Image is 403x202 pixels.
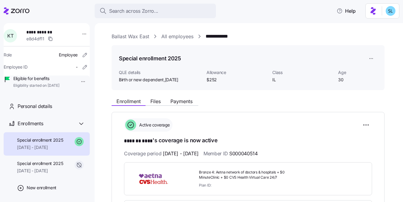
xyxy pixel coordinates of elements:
a: All employees [161,33,193,40]
span: - [76,64,78,70]
span: S000040514 [229,150,258,157]
span: Special enrollment 2025 [17,160,63,167]
span: [DATE] - [DATE] [17,144,63,150]
span: Bronze 4: Aetna network of doctors & hospitals + $0 MinuteClinic + $0 CVS Health Virtual Care 24/7 [199,170,305,180]
span: [DATE] [165,77,178,83]
span: Special enrollment 2025 [17,137,63,143]
span: K T [7,33,13,38]
span: Enrollment [116,99,141,104]
span: IL [272,77,333,83]
span: Enrollments [18,120,43,127]
span: New enrollment [27,185,56,191]
span: Active coverage [137,122,170,128]
a: Ballast Wax East [112,33,149,40]
span: Files [150,99,161,104]
span: e8d4df11 [26,36,44,42]
span: 30 [338,77,377,83]
span: Help [337,7,356,15]
span: Eligibility started on [DATE] [13,83,59,88]
span: Class [272,69,333,76]
span: Employee [59,52,78,58]
h1: Special enrollment 2025 [119,55,181,62]
span: Allowance [207,69,267,76]
span: Employee ID [4,64,28,70]
span: Plan ID: [199,183,211,188]
img: 7c620d928e46699fcfb78cede4daf1d1 [386,6,395,16]
span: Eligible for benefits [13,76,59,82]
span: Role [4,52,12,58]
span: $252 [207,77,267,83]
span: Payments [170,99,193,104]
span: [DATE] - [DATE] [163,150,199,157]
span: Birth or new dependent , [119,77,178,83]
span: Search across Zorro... [109,7,158,15]
span: [DATE] - [DATE] [17,168,63,174]
span: Age [338,69,377,76]
span: Member ID [203,150,258,157]
button: Help [332,5,361,17]
img: Aetna CVS Health [132,172,175,186]
span: QLE details [119,69,202,76]
span: Personal details [18,103,52,110]
h1: 's coverage is now active [124,136,372,145]
button: Search across Zorro... [95,4,216,18]
span: Coverage period [124,150,199,157]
